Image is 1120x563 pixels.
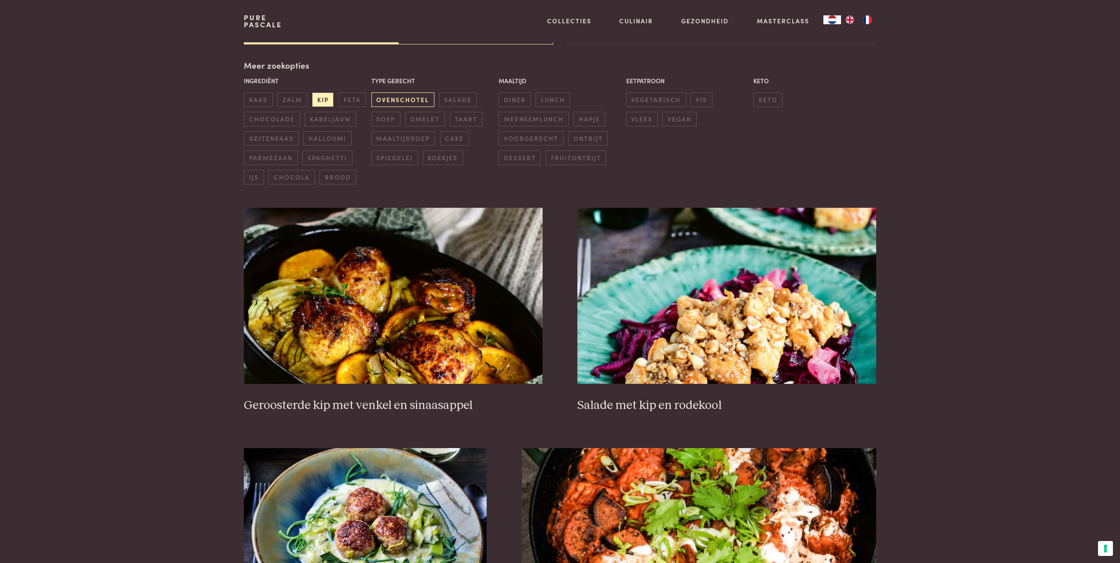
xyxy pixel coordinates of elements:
[841,15,859,24] a: EN
[568,131,608,146] span: ontbijt
[577,208,876,413] a: Salade met kip en rodekool Salade met kip en rodekool
[626,76,749,85] p: Eetpatroon
[823,15,876,24] aside: Language selected: Nederlands
[546,151,606,165] span: fruitontbijt
[423,151,463,165] span: koekjes
[859,15,876,24] a: FR
[499,76,621,85] p: Maaltijd
[439,92,477,107] span: salade
[302,151,352,165] span: spaghetti
[681,16,729,26] a: Gezondheid
[405,112,445,126] span: omelet
[499,112,569,126] span: meeneemlunch
[244,151,297,165] span: parmezaan
[577,398,876,413] h3: Salade met kip en rodekool
[303,131,351,146] span: halloumi
[371,131,435,146] span: maaltijdsoep
[536,92,570,107] span: lunch
[619,16,653,26] a: Culinair
[662,112,696,126] span: vegan
[626,112,658,126] span: vlees
[573,112,605,126] span: hapje
[577,208,876,384] img: Salade met kip en rodekool
[371,76,494,85] p: Type gerecht
[440,131,469,146] span: cake
[547,16,591,26] a: Collecties
[823,15,841,24] div: Language
[244,131,298,146] span: geitenkaas
[499,151,541,165] span: dessert
[244,170,264,184] span: ijs
[753,76,876,85] p: Keto
[338,92,366,107] span: feta
[626,92,686,107] span: vegetarisch
[244,76,367,85] p: Ingrediënt
[757,16,809,26] a: Masterclass
[244,112,300,126] span: chocolade
[499,131,563,146] span: voorgerecht
[319,170,356,184] span: brood
[841,15,876,24] ul: Language list
[244,208,542,384] img: Geroosterde kip met venkel en sinaasappel
[244,398,542,413] h3: Geroosterde kip met venkel en sinaasappel
[312,92,334,107] span: kip
[277,92,307,107] span: zalm
[371,112,400,126] span: soep
[268,170,315,184] span: chocola
[1098,541,1113,556] button: Uw voorkeuren voor toestemming voor trackingtechnologieën
[371,151,418,165] span: spiegelei
[450,112,483,126] span: taart
[499,92,531,107] span: diner
[244,92,272,107] span: kaas
[371,92,434,107] span: ovenschotel
[244,208,542,413] a: Geroosterde kip met venkel en sinaasappel Geroosterde kip met venkel en sinaasappel
[690,92,712,107] span: vis
[753,92,782,107] span: keto
[823,15,841,24] a: NL
[244,14,282,28] a: PurePascale
[305,112,356,126] span: kabeljauw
